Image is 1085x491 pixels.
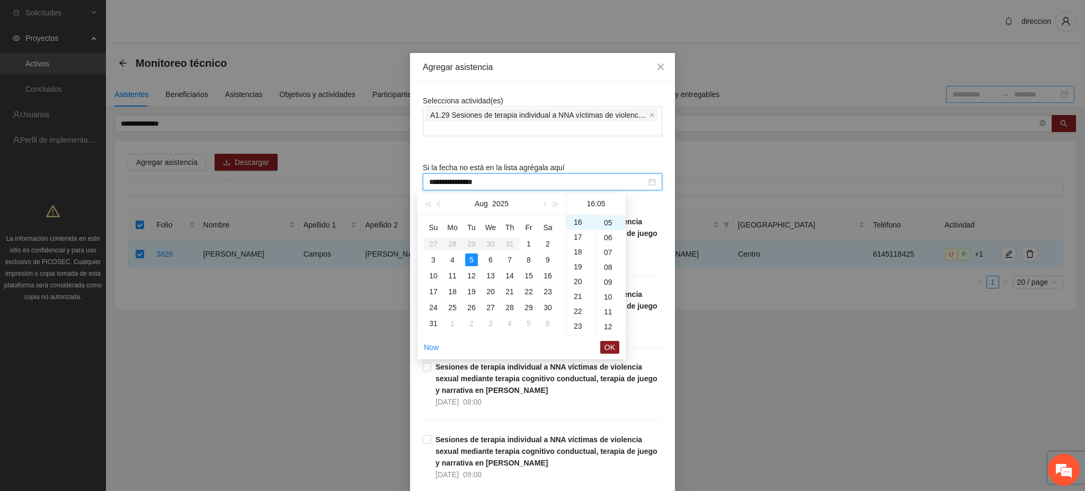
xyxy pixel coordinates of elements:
td: 2025-08-07 [500,252,519,268]
div: 16 [541,269,554,282]
div: 7 [503,253,516,266]
div: 23 [541,285,554,298]
div: 31 [427,317,440,330]
div: 08 [597,260,626,275]
td: 2025-09-05 [519,315,538,331]
td: 2025-09-04 [500,315,519,331]
div: 15 [522,269,535,282]
td: 2025-08-25 [443,300,462,315]
th: Tu [462,219,481,236]
span: Selecciona actividad(es) [423,97,503,105]
td: 2025-08-17 [424,284,443,300]
div: 29 [522,301,535,314]
div: 28 [503,301,516,314]
div: 13 [597,334,626,349]
span: Si la fecha no está en la lista agrégala aquí [423,163,565,172]
div: 27 [484,301,497,314]
div: Chatee con nosotros ahora [55,54,178,68]
div: 2 [465,317,478,330]
div: 3 [427,253,440,266]
div: 2 [541,238,554,250]
div: 10 [597,290,626,304]
strong: Sesiones de terapia individual a NNA víctimas de violencia sexual mediante terapia cognitivo cond... [435,363,657,394]
td: 2025-09-03 [481,315,500,331]
div: 4 [503,317,516,330]
div: 20 [566,274,596,289]
div: 17 [566,230,596,244]
div: 18 [566,244,596,259]
td: 2025-08-30 [538,300,557,315]
span: close [656,63,665,71]
div: 24 [427,301,440,314]
td: 2025-08-20 [481,284,500,300]
span: A1.29 Sesiones de terapia individual a NNA víctimas de violencia sexual mediante terapia cognitiv... [425,109,657,121]
td: 2025-08-23 [538,284,557,300]
strong: Sesiones de terapia individual a NNA víctimas de violencia sexual mediante terapia cognitivo cond... [435,435,657,467]
td: 2025-08-04 [443,252,462,268]
td: 2025-08-24 [424,300,443,315]
span: [DATE] [435,398,459,406]
td: 2025-08-28 [500,300,519,315]
div: 26 [465,301,478,314]
td: 2025-08-19 [462,284,481,300]
div: 22 [566,304,596,319]
div: 10 [427,269,440,282]
div: 9 [541,253,554,266]
td: 2025-08-01 [519,236,538,252]
button: 2025 [492,193,509,214]
div: 1 [446,317,459,330]
td: 2025-08-22 [519,284,538,300]
div: 14 [503,269,516,282]
td: 2025-08-05 [462,252,481,268]
div: 21 [566,289,596,304]
th: Th [500,219,519,236]
div: 11 [597,304,626,319]
div: 13 [484,269,497,282]
div: Minimizar ventana de chat en vivo [174,5,199,31]
div: 19 [465,285,478,298]
span: OK [604,341,615,353]
td: 2025-08-11 [443,268,462,284]
div: Agregar asistencia [423,62,662,73]
div: 11 [446,269,459,282]
div: 5 [465,253,478,266]
span: [DATE] [435,470,459,479]
td: 2025-08-26 [462,300,481,315]
th: Sa [538,219,557,236]
div: 12 [597,319,626,334]
div: 3 [484,317,497,330]
div: 25 [446,301,459,314]
td: 2025-09-01 [443,315,462,331]
td: 2025-08-12 [462,268,481,284]
div: 16:05 [571,193,621,214]
td: 2025-08-03 [424,252,443,268]
td: 2025-09-06 [538,315,557,331]
th: Fr [519,219,538,236]
td: 2025-08-15 [519,268,538,284]
div: 16 [566,215,596,230]
div: 5 [522,317,535,330]
button: Close [646,53,675,82]
td: 2025-08-06 [481,252,500,268]
td: 2025-08-31 [424,315,443,331]
div: 8 [522,253,535,266]
div: 12 [465,269,478,282]
span: Estamos en línea. [61,142,146,249]
span: 08:00 [463,398,482,406]
textarea: Escriba su mensaje y pulse “Intro” [5,290,202,327]
td: 2025-08-02 [538,236,557,252]
td: 2025-08-08 [519,252,538,268]
div: 18 [446,285,459,298]
div: 06 [597,230,626,245]
div: 05 [597,215,626,230]
div: 22 [522,285,535,298]
div: 19 [566,259,596,274]
div: 23 [566,319,596,334]
a: Now [424,343,439,352]
div: 6 [541,317,554,330]
div: 07 [597,245,626,260]
div: 4 [446,253,459,266]
td: 2025-08-13 [481,268,500,284]
button: Aug [475,193,488,214]
td: 2025-08-18 [443,284,462,300]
